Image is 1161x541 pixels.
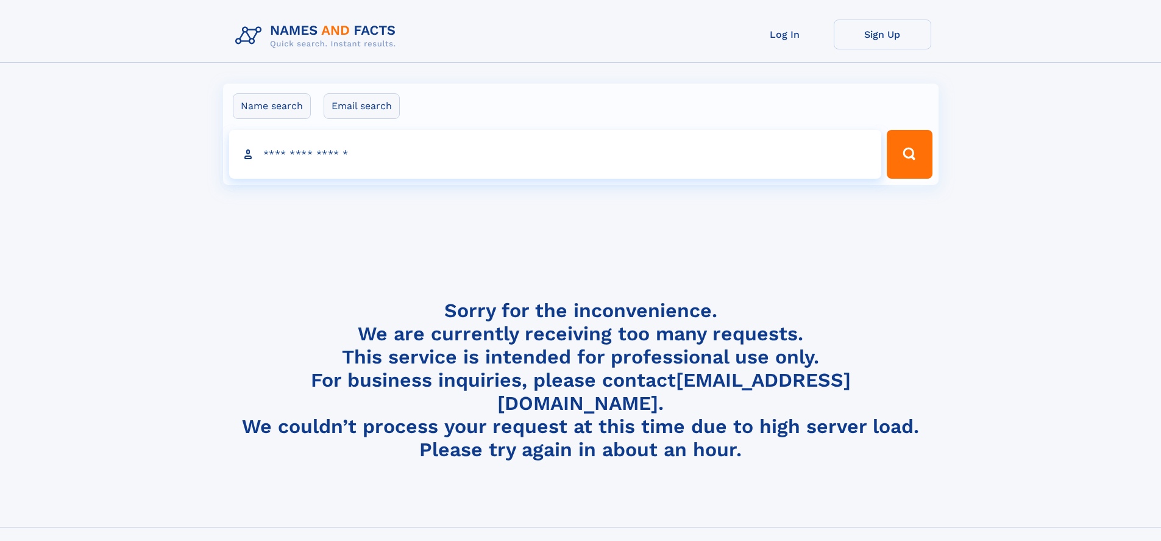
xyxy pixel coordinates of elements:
[887,130,932,179] button: Search Button
[324,93,400,119] label: Email search
[229,130,882,179] input: search input
[230,20,406,52] img: Logo Names and Facts
[230,299,931,462] h4: Sorry for the inconvenience. We are currently receiving too many requests. This service is intend...
[497,368,851,415] a: [EMAIL_ADDRESS][DOMAIN_NAME]
[233,93,311,119] label: Name search
[736,20,834,49] a: Log In
[834,20,931,49] a: Sign Up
